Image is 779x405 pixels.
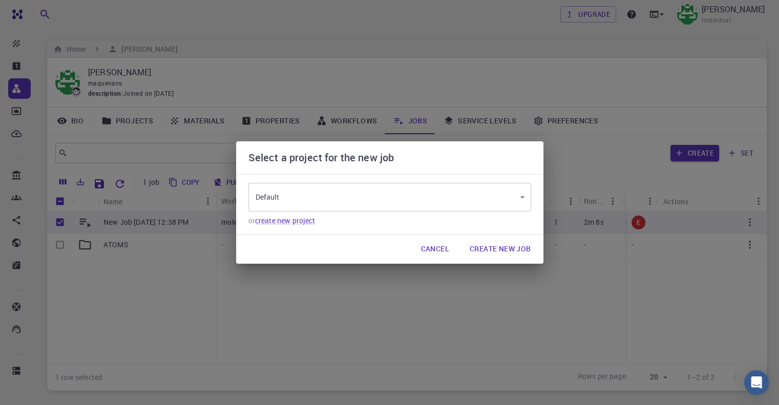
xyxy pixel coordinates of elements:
h6: Select a project for the new job [248,150,394,166]
a: create new project [255,216,315,225]
button: Cancel [412,239,457,260]
div: Default [248,186,531,209]
button: Create New Job [461,239,539,260]
p: or [248,216,531,226]
span: Support [20,7,57,16]
div: Open Intercom Messenger [744,370,769,395]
